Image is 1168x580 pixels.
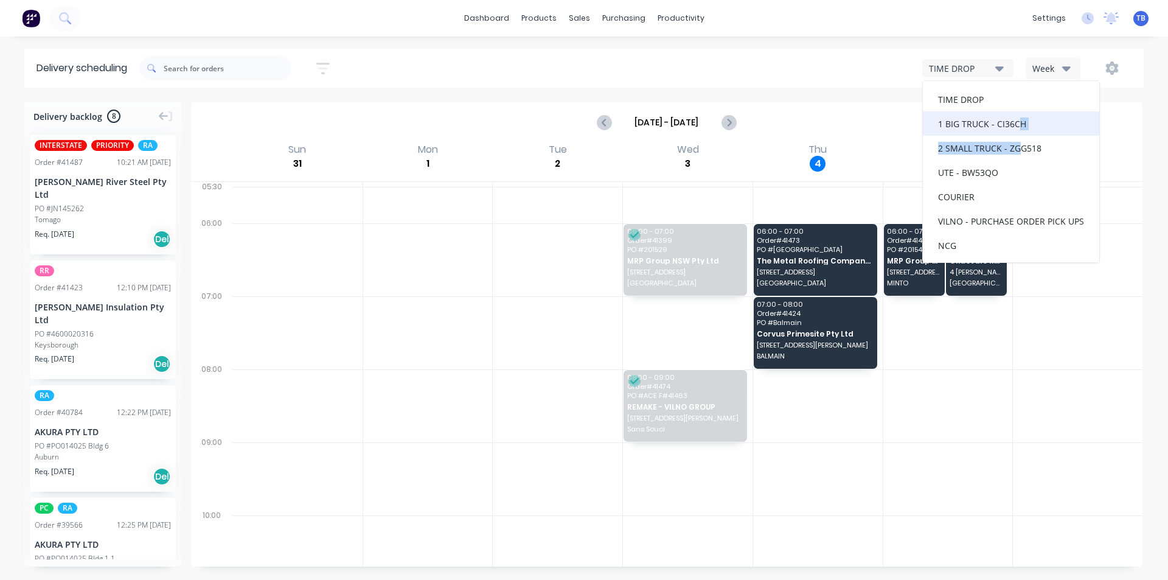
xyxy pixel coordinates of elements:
span: [STREET_ADDRESS] [757,268,872,276]
div: TIME DROP [929,62,995,75]
div: products [515,9,563,27]
div: 05:30 [191,180,232,216]
div: COURIER [923,184,1099,209]
span: PO # [GEOGRAPHIC_DATA] [757,246,872,253]
span: PC [35,503,54,514]
div: 1 BIG TRUCK - CI36CH [923,111,1099,136]
div: Sun [285,144,310,156]
span: [GEOGRAPHIC_DATA] [950,279,1003,287]
div: INTERSTATE [923,257,1099,282]
span: [STREET_ADDRESS] [627,268,743,276]
div: PO #JN145262 [35,203,84,214]
span: RA [35,390,54,401]
div: Mon [414,144,442,156]
div: Del [153,230,171,248]
div: Auburn [35,452,171,463]
div: PO #PO014025 Bldg 6 [35,441,109,452]
span: 06:00 - 07:00 [757,228,872,235]
span: 06:00 - 07:00 [627,228,743,235]
span: MRP Group NSW Pty Ltd [887,257,940,265]
div: PO #4600020316 [35,329,94,340]
span: [STREET_ADDRESS] [887,268,940,276]
span: 08:00 - 09:00 [627,374,743,381]
span: RA [138,140,158,151]
span: INTERSTATE [35,140,87,151]
div: 10:21 AM [DATE] [117,157,171,168]
span: 8 [107,110,120,123]
div: Order # 40784 [35,407,83,418]
div: 07:00 [191,289,232,362]
div: Week [1032,62,1068,75]
span: [STREET_ADDRESS][PERSON_NAME] [627,414,743,422]
span: Order # 41474 [627,383,743,390]
span: Req. [DATE] [35,354,74,365]
span: Req. [DATE] [35,229,74,240]
div: purchasing [596,9,652,27]
span: Delivery backlog [33,110,102,123]
div: Del [153,355,171,373]
span: RA [58,503,77,514]
span: PO # ACE F#41463 [627,392,743,399]
span: Order # 41399 [627,237,743,244]
button: TIME DROP [922,59,1013,77]
span: REMAKE - VILNO GROUP [627,403,743,411]
div: Wed [673,144,703,156]
span: Req. [DATE] [35,466,74,477]
div: 08:00 [191,362,232,435]
span: The Metal Roofing Company P L [757,257,872,265]
div: Keysborough [35,340,171,351]
div: 2 SMALL TRUCK - ZGG518 [923,136,1099,160]
span: Order # 41492 [887,237,940,244]
span: PO # 201529 [627,246,743,253]
button: Week [1026,58,1080,79]
span: 4 [PERSON_NAME] [950,268,1003,276]
div: AKURA PTY LTD [35,425,171,438]
span: Corvus Primesite Pty Ltd [757,330,872,338]
span: 07:00 - 08:00 [757,301,872,308]
div: 4 [810,156,826,172]
div: Tue [545,144,571,156]
div: 1 [420,156,436,172]
span: MRP Group NSW Pty Ltd [627,257,743,265]
input: Search for orders [164,56,291,80]
div: Delivery scheduling [24,49,139,88]
div: UTE - BW53QO [923,160,1099,184]
span: Sans Souci [627,425,743,433]
div: settings [1026,9,1072,27]
div: Del [153,467,171,486]
div: Order # 39566 [35,520,83,531]
a: dashboard [458,9,515,27]
span: TB [1136,13,1145,24]
div: 31 [290,156,305,172]
span: [GEOGRAPHIC_DATA] [757,279,872,287]
div: 12:10 PM [DATE] [117,282,171,293]
div: AKURA PTY LTD [35,538,171,551]
div: 09:00 [191,435,232,508]
div: PO #PO014025 Bldg 1.1 [35,553,115,564]
span: RR [35,265,54,276]
span: [STREET_ADDRESS][PERSON_NAME] [757,341,872,349]
div: 06:00 [191,216,232,289]
div: [PERSON_NAME] Insulation Pty Ltd [35,301,171,326]
span: [GEOGRAPHIC_DATA] [627,279,743,287]
span: PO # Balmain [757,319,872,326]
div: VILNO - PURCHASE ORDER PICK UPS [923,209,1099,233]
span: 06:00 - 07:00 [887,228,940,235]
div: Tomago [35,214,171,225]
span: PO # 201547 [887,246,940,253]
div: sales [563,9,596,27]
div: NCG [923,233,1099,257]
div: Thu [805,144,830,156]
div: 12:22 PM [DATE] [117,407,171,418]
span: BALMAIN [757,352,872,360]
div: Order # 41423 [35,282,83,293]
span: Order # 41424 [757,310,872,317]
span: Order # 41473 [757,237,872,244]
div: productivity [652,9,711,27]
div: 3 [680,156,696,172]
div: 2 [550,156,566,172]
span: MINTO [887,279,940,287]
div: [PERSON_NAME] River Steel Pty Ltd [35,175,171,201]
div: TIME DROP [923,87,1099,111]
span: PRIORITY [91,140,134,151]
